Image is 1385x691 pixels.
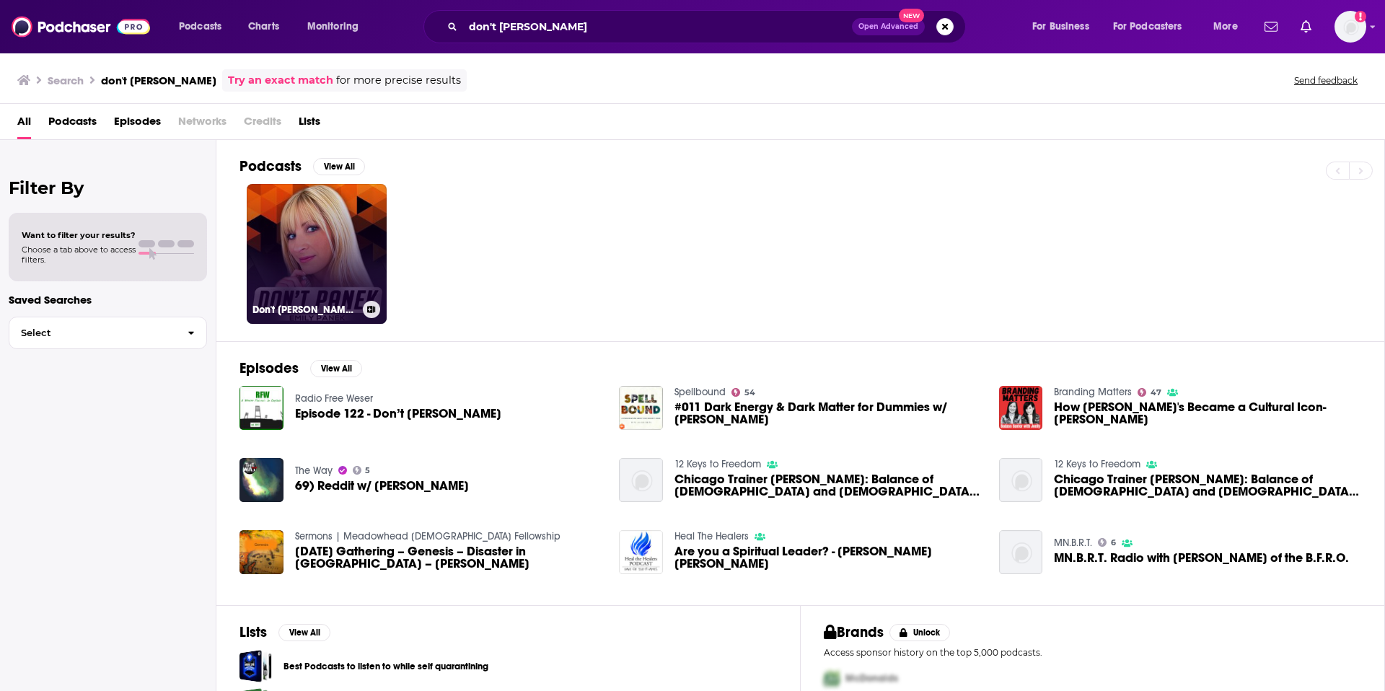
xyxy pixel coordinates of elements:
a: 54 [731,388,755,397]
a: MN.B.R.T. Radio with Crystal Panek of the B.F.R.O. [1054,552,1349,564]
div: Search podcasts, credits, & more... [437,10,980,43]
a: 6 [1098,538,1116,547]
a: MN.B.R.T. [1054,537,1092,549]
button: Show profile menu [1335,11,1366,43]
img: User Profile [1335,11,1366,43]
span: How [PERSON_NAME]'s Became a Cultural Icon- [PERSON_NAME] [1054,401,1361,426]
span: 47 [1151,389,1161,396]
button: open menu [169,15,240,38]
a: Chicago Trainer Kristen Panek: Balance of Male and Female Energies [674,473,982,498]
img: 69) Reddit w/ Elliot Panek [239,458,283,502]
a: MN.B.R.T. Radio with Crystal Panek of the B.F.R.O. [999,530,1043,574]
span: 5 [365,467,370,474]
a: All [17,110,31,139]
a: Chicago Trainer Kristen Panek: Balance of Male and Female Energies [619,458,663,502]
span: McDonalds [845,672,898,685]
input: Search podcasts, credits, & more... [463,15,852,38]
a: #011 Dark Energy & Dark Matter for Dummies w/ Richard Panek [674,401,982,426]
span: Are you a Spiritual Leader? - [PERSON_NAME] [PERSON_NAME] [674,545,982,570]
a: Don't [PERSON_NAME] Podcast [247,184,387,324]
button: open menu [1104,15,1203,38]
button: Open AdvancedNew [852,18,925,35]
a: Lists [299,110,320,139]
button: View All [313,158,365,175]
h2: Podcasts [239,157,302,175]
span: Chicago Trainer [PERSON_NAME]: Balance of [DEMOGRAPHIC_DATA] and [DEMOGRAPHIC_DATA] Energies [674,473,982,498]
a: Sunday Gathering – Genesis – Disaster in Eden – Roland Panek [239,530,283,574]
button: View All [310,360,362,377]
h2: Filter By [9,177,207,198]
button: Unlock [889,624,951,641]
a: Branding Matters [1054,386,1132,398]
span: Want to filter your results? [22,230,136,240]
a: Episodes [114,110,161,139]
span: MN.B.R.T. Radio with [PERSON_NAME] of the B.F.R.O. [1054,552,1349,564]
button: open menu [1203,15,1256,38]
span: Credits [244,110,281,139]
a: Radio Free Weser [295,392,373,405]
a: PodcastsView All [239,157,365,175]
svg: Add a profile image [1355,11,1366,22]
span: 69) Reddit w/ [PERSON_NAME] [295,480,469,492]
span: Choose a tab above to access filters. [22,245,136,265]
p: Saved Searches [9,293,207,307]
a: EpisodesView All [239,359,362,377]
h2: Episodes [239,359,299,377]
a: Podcasts [48,110,97,139]
h3: Search [48,74,84,87]
span: #011 Dark Energy & Dark Matter for Dummies w/ [PERSON_NAME] [674,401,982,426]
span: 54 [744,389,755,396]
a: Best Podcasts to listen to while self quarantining [283,659,488,674]
span: More [1213,17,1238,37]
a: Show notifications dropdown [1259,14,1283,39]
span: Charts [248,17,279,37]
a: Sermons | Meadowhead Christian Fellowship [295,530,560,542]
a: Best Podcasts to listen to while self quarantining [239,650,272,682]
img: Episode 122 - Don’t Panek [239,386,283,430]
h3: Don't [PERSON_NAME] Podcast [252,304,357,316]
span: Open Advanced [858,23,918,30]
span: Networks [178,110,227,139]
button: open menu [297,15,377,38]
img: Are you a Spiritual Leader? - Guest Author Kristin Panek [619,530,663,574]
h3: don't [PERSON_NAME] [101,74,216,87]
a: Charts [239,15,288,38]
a: Sunday Gathering – Genesis – Disaster in Eden – Roland Panek [295,545,602,570]
span: Logged in as kgolds [1335,11,1366,43]
span: Episode 122 - Don’t [PERSON_NAME] [295,408,501,420]
button: open menu [1022,15,1107,38]
span: Select [9,328,176,338]
button: View All [278,624,330,641]
img: How Levi's Became a Cultural Icon- Tracey Panek [999,386,1043,430]
a: 47 [1138,388,1161,397]
span: for more precise results [336,72,461,89]
img: Chicago Trainer Kristen Panek: Balance of Male and Female Energies [999,458,1043,502]
span: For Business [1032,17,1089,37]
a: 12 Keys to Freedom [1054,458,1140,470]
span: Monitoring [307,17,359,37]
a: Spellbound [674,386,726,398]
a: 12 Keys to Freedom [674,458,761,470]
a: Chicago Trainer Kristen Panek: Balance of Male and Female Energies [1054,473,1361,498]
span: For Podcasters [1113,17,1182,37]
span: Podcasts [179,17,221,37]
a: Are you a Spiritual Leader? - Guest Author Kristin Panek [674,545,982,570]
p: Access sponsor history on the top 5,000 podcasts. [824,647,1361,658]
img: Podchaser - Follow, Share and Rate Podcasts [12,13,150,40]
a: Try an exact match [228,72,333,89]
img: #011 Dark Energy & Dark Matter for Dummies w/ Richard Panek [619,386,663,430]
a: The Way [295,465,333,477]
button: Select [9,317,207,349]
a: Episode 122 - Don’t Panek [295,408,501,420]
